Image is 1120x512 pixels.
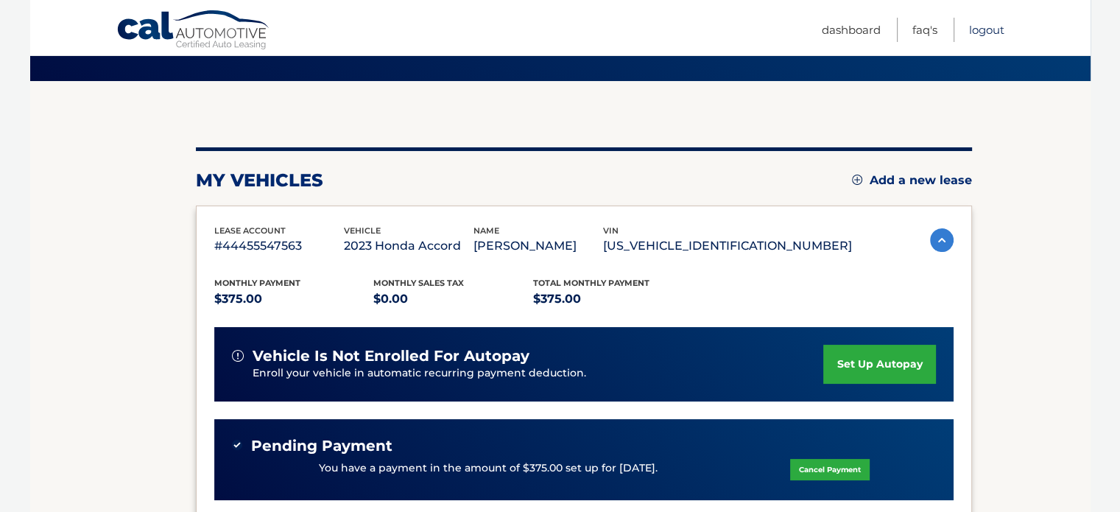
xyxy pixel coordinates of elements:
p: [PERSON_NAME] [473,236,603,256]
span: name [473,225,499,236]
a: Add a new lease [852,173,972,188]
img: check-green.svg [232,440,242,450]
span: vin [603,225,619,236]
span: Monthly sales Tax [373,278,464,288]
span: vehicle [344,225,381,236]
h2: my vehicles [196,169,323,192]
a: Cancel Payment [790,459,870,480]
p: $375.00 [214,289,374,309]
a: Dashboard [822,18,881,42]
p: #44455547563 [214,236,344,256]
a: Logout [969,18,1004,42]
img: add.svg [852,175,862,185]
a: Cal Automotive [116,10,271,52]
span: Pending Payment [251,437,392,455]
a: FAQ's [912,18,937,42]
span: vehicle is not enrolled for autopay [253,347,529,365]
p: 2023 Honda Accord [344,236,473,256]
span: Monthly Payment [214,278,300,288]
p: $0.00 [373,289,533,309]
p: Enroll your vehicle in automatic recurring payment deduction. [253,365,824,382]
span: lease account [214,225,286,236]
img: alert-white.svg [232,350,244,362]
img: accordion-active.svg [930,228,954,252]
a: set up autopay [823,345,935,384]
p: $375.00 [533,289,693,309]
p: You have a payment in the amount of $375.00 set up for [DATE]. [319,460,658,477]
span: Total Monthly Payment [533,278,649,288]
p: [US_VEHICLE_IDENTIFICATION_NUMBER] [603,236,852,256]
